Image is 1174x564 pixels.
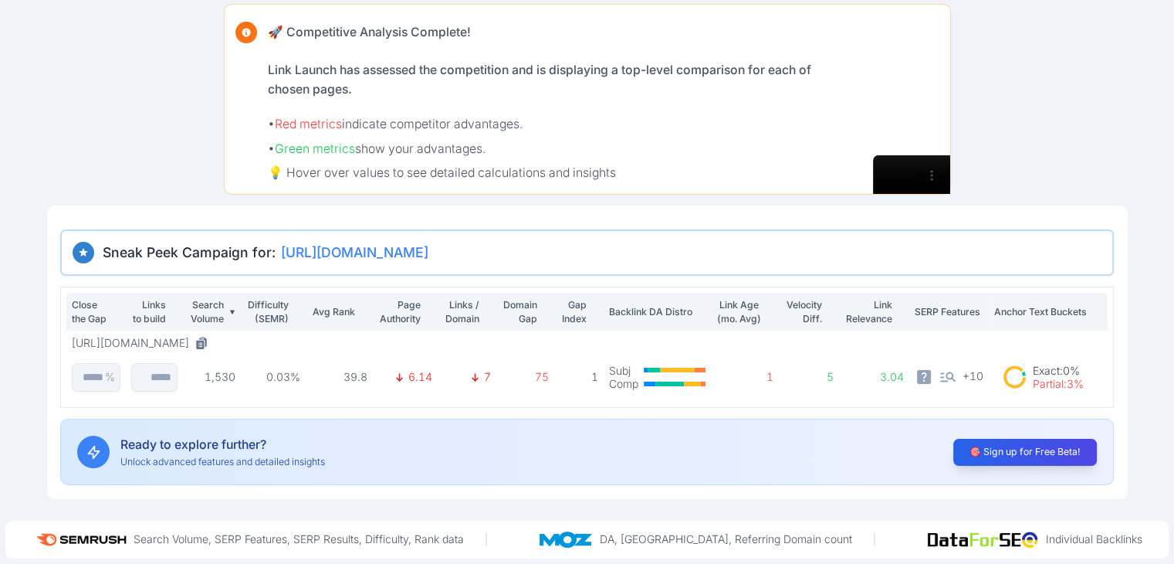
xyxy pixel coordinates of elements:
[484,370,491,384] p: 7
[268,164,830,183] p: 💡 Hover over values to see detailed calculations and insights
[246,370,301,384] p: 0.03%
[120,436,325,455] p: Ready to explore further?
[268,140,830,159] p: • show your advantages.
[560,298,587,325] p: Gap Index
[268,115,830,134] p: • indicate competitor advantages.
[408,370,432,384] p: 6.14
[32,526,134,553] img: semrush_logo.573af308.png
[844,298,892,325] p: Link Relevance
[844,370,905,384] p: 3.04
[275,141,355,156] span: Green metrics
[1046,532,1142,546] p: Individual Backlinks
[609,364,638,378] p: Subj
[134,532,464,546] p: Search Volume, SERP Features, SERP Results, Difficulty, Rank data
[784,298,821,325] p: Velocity Diff.
[120,455,325,469] p: Unlock advanced features and detailed insights
[268,61,830,99] p: Link Launch has assessed the competition and is displaying a top-level comparison for each of cho...
[268,23,471,42] p: 🚀 Competitive Analysis Complete!
[928,532,1045,548] img: data_for_seo_logo.e5120ddb.png
[281,243,428,263] span: [URL][DOMAIN_NAME]
[953,439,1097,466] button: 🎯 Sign up for Free Beta!
[609,377,638,391] p: Comp
[73,242,1101,263] h3: Sneak Peek Campaign for:
[311,305,355,319] p: Avg Rank
[131,298,167,325] p: Links to build
[540,532,600,548] img: moz_logo.a3998d80.png
[275,117,342,131] span: Red metrics
[915,305,983,319] p: SERP Features
[188,370,235,384] p: 1,530
[716,298,762,325] p: Link Age (mo. Avg)
[609,305,705,319] p: Backlink DA Distro
[600,532,852,546] p: DA, [GEOGRAPHIC_DATA], Referring Domain count
[963,368,983,382] span: + 10
[246,298,289,325] p: Difficulty (SEMR)
[443,298,479,325] p: Links / Domain
[784,370,834,384] p: 5
[72,298,109,325] p: Close the Gap
[716,370,774,384] p: 1
[1033,377,1084,391] p: Partial : 3%
[1033,364,1084,378] p: Exact : 0%
[311,370,367,384] p: 39.8
[105,370,115,384] p: %
[72,336,214,350] button: [URL][DOMAIN_NAME]
[188,298,224,325] p: Search Volume
[560,370,598,384] p: 1
[502,370,550,384] p: 75
[502,298,538,325] p: Domain Gap
[378,298,421,325] p: Page Authority
[994,305,1102,319] p: Anchor Text Buckets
